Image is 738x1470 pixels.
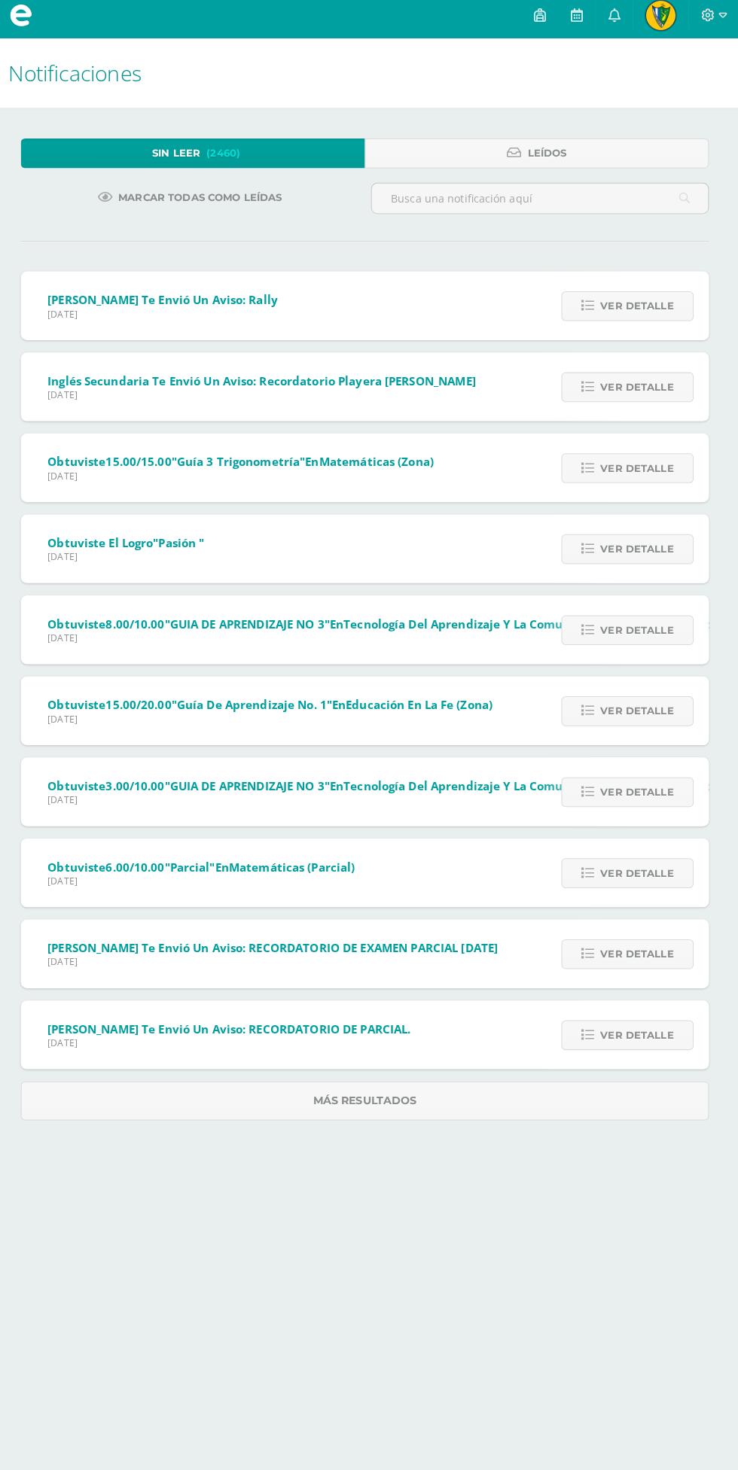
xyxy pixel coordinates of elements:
[30,1073,708,1111] a: Más resultados
[160,534,211,549] span: "Pasión "
[350,694,495,709] span: Educación en la Fe (Zona)
[56,869,359,881] span: [DATE]
[529,145,568,172] span: Leídos
[114,774,172,789] span: 3.00/10.00
[601,1013,673,1041] span: Ver detalle
[56,295,283,310] span: [PERSON_NAME] te envió un aviso: Rally
[56,1013,414,1028] span: [PERSON_NAME] te envió un aviso: RECORDATORIO DE PARCIAL.
[369,144,708,173] a: Leídos
[601,534,673,562] span: Ver detalle
[348,774,729,789] span: Tecnología del Aprendizaje y la Comunicación (Informática) (Zona)
[56,933,500,948] span: [PERSON_NAME] te envió un aviso: RECORDATORIO DE EXAMEN PARCIAL [DATE]
[601,295,673,323] span: Ver detalle
[87,187,306,217] a: Marcar todas como leídas
[18,65,149,93] span: Notificaciones
[127,188,288,216] span: Marcar todas como leídas
[348,614,729,629] span: Tecnología del Aprendizaje y la Comunicación (Informática) (Zona)
[30,144,369,173] a: Sin leer(2460)
[178,694,337,709] span: "Guía de Aprendizaje No. 1"
[56,375,478,390] span: Inglés Secundaria te envió un aviso: Recordatorio Playera [PERSON_NAME]
[56,629,729,642] span: [DATE]
[601,774,673,802] span: Ver detalle
[601,375,673,403] span: Ver detalle
[601,933,673,961] span: Ver detalle
[114,614,172,629] span: 8.00/10.00
[56,709,495,722] span: [DATE]
[56,470,437,482] span: [DATE]
[114,694,178,709] span: 15.00/20.00
[56,854,359,869] span: Obtuviste en
[56,948,500,961] span: [DATE]
[56,1028,414,1041] span: [DATE]
[376,188,707,218] input: Busca una notificación aquí
[601,854,673,881] span: Ver detalle
[172,774,334,789] span: "GUIA DE APRENDIZAJE NO 3"
[172,854,221,869] span: "Parcial"
[56,614,729,629] span: Obtuviste en
[56,390,478,403] span: [DATE]
[324,455,437,470] span: Matemáticas (Zona)
[160,145,207,172] span: Sin leer
[645,8,675,38] img: 66b578f2ac8d6e925eb783f443b10c86.png
[56,455,437,470] span: Obtuviste en
[213,145,246,172] span: (2460)
[235,854,359,869] span: Matemáticas (Parcial)
[56,549,211,562] span: [DATE]
[601,614,673,642] span: Ver detalle
[56,534,211,549] span: Obtuviste el logro
[178,455,310,470] span: "Guía 3 Trigonometría"
[601,694,673,722] span: Ver detalle
[56,694,495,709] span: Obtuviste en
[172,614,334,629] span: "GUIA DE APRENDIZAJE NO 3"
[114,854,172,869] span: 6.00/10.00
[56,789,729,802] span: [DATE]
[601,455,673,482] span: Ver detalle
[56,310,283,323] span: [DATE]
[114,455,178,470] span: 15.00/15.00
[56,774,729,789] span: Obtuviste en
